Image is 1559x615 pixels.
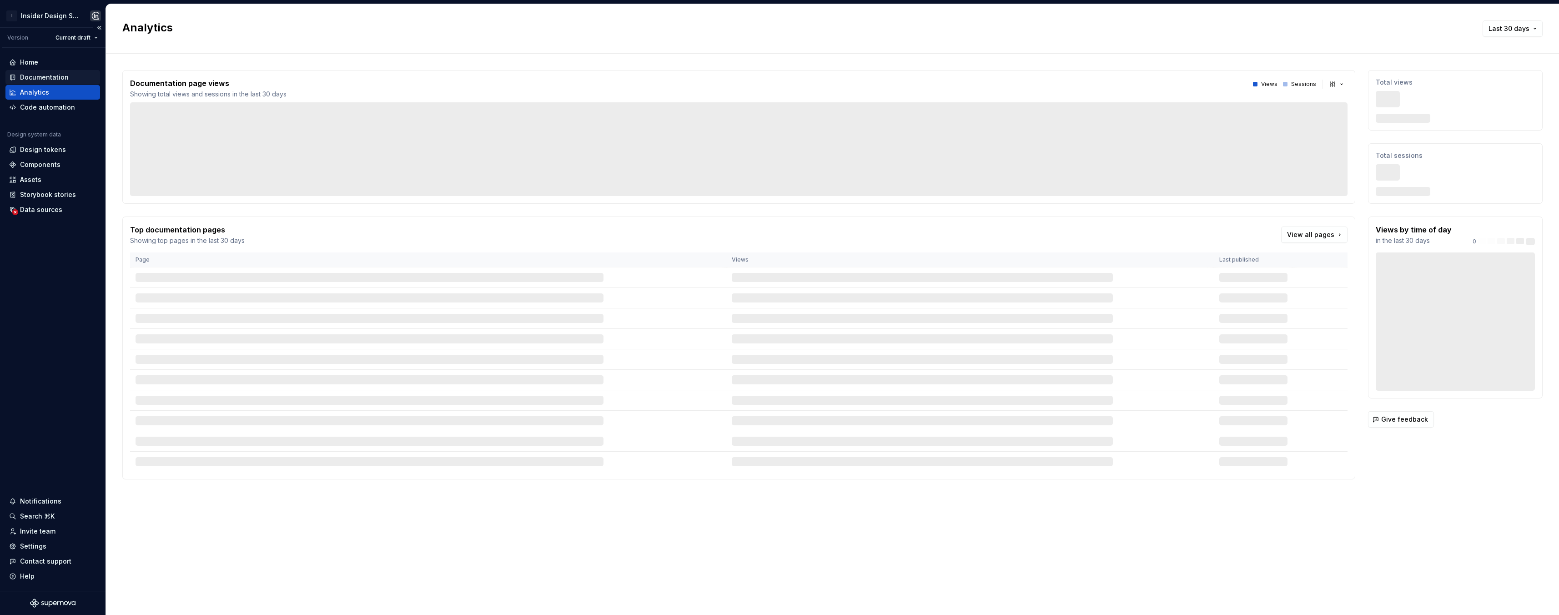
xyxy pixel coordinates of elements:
[1376,236,1452,245] p: in the last 30 days
[20,145,66,154] div: Design tokens
[130,224,245,235] p: Top documentation pages
[20,205,62,214] div: Data sources
[5,172,100,187] a: Assets
[1473,238,1476,245] p: 0
[5,539,100,554] a: Settings
[5,70,100,85] a: Documentation
[1281,227,1348,243] a: View all pages
[1376,151,1535,160] p: Total sessions
[5,100,100,115] a: Code automation
[55,34,91,41] span: Current draft
[20,512,55,521] div: Search ⌘K
[130,78,287,89] p: Documentation page views
[20,88,49,97] div: Analytics
[5,202,100,217] a: Data sources
[20,497,61,506] div: Notifications
[20,103,75,112] div: Code automation
[130,236,245,245] p: Showing top pages in the last 30 days
[1376,78,1535,87] p: Total views
[130,90,287,99] p: Showing total views and sessions in the last 30 days
[726,252,1214,267] th: Views
[1287,230,1334,239] span: View all pages
[1483,20,1543,37] button: Last 30 days
[6,10,17,21] div: I
[20,175,41,184] div: Assets
[21,11,79,20] div: Insider Design System
[5,85,100,100] a: Analytics
[5,187,100,202] a: Storybook stories
[20,542,46,551] div: Settings
[20,572,35,581] div: Help
[51,31,102,44] button: Current draft
[5,569,100,584] button: Help
[7,34,28,41] div: Version
[1291,81,1316,88] p: Sessions
[1381,415,1428,424] span: Give feedback
[130,252,726,267] th: Page
[1214,252,1293,267] th: Last published
[20,190,76,199] div: Storybook stories
[5,142,100,157] a: Design tokens
[122,20,1468,35] h2: Analytics
[1489,24,1529,33] span: Last 30 days
[5,494,100,509] button: Notifications
[20,527,55,536] div: Invite team
[2,6,104,25] button: IInsider Design SystemCagdas yildirim
[93,21,106,34] button: Collapse sidebar
[5,55,100,70] a: Home
[20,58,38,67] div: Home
[1261,81,1277,88] p: Views
[20,160,60,169] div: Components
[20,73,69,82] div: Documentation
[5,157,100,172] a: Components
[5,509,100,524] button: Search ⌘K
[20,557,71,566] div: Contact support
[1376,224,1452,235] p: Views by time of day
[5,524,100,539] a: Invite team
[7,131,61,138] div: Design system data
[30,599,75,608] svg: Supernova Logo
[1368,411,1434,428] button: Give feedback
[90,10,101,21] img: Cagdas yildirim
[5,554,100,569] button: Contact support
